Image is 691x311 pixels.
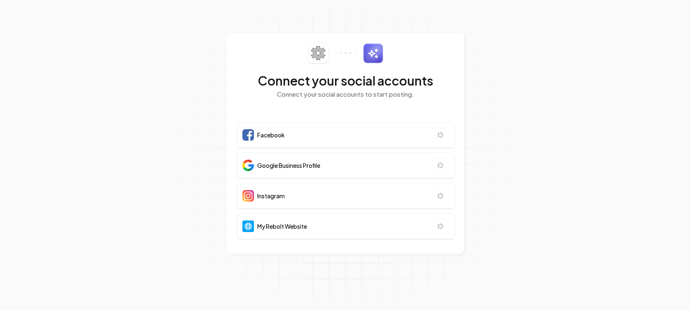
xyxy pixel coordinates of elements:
img: Facebook [242,129,254,141]
img: connector-dots.svg [335,52,356,54]
img: sparkles.svg [363,43,383,63]
h2: Connect your social accounts [237,73,454,88]
span: Facebook [257,131,285,139]
img: Instagram [242,190,254,202]
span: Google Business Profile [257,161,320,169]
p: Connect your social accounts to start posting. [237,90,454,99]
img: Google [242,160,254,171]
span: Instagram [257,192,285,200]
img: Website [242,220,254,232]
span: My Rebolt Website [257,222,307,230]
